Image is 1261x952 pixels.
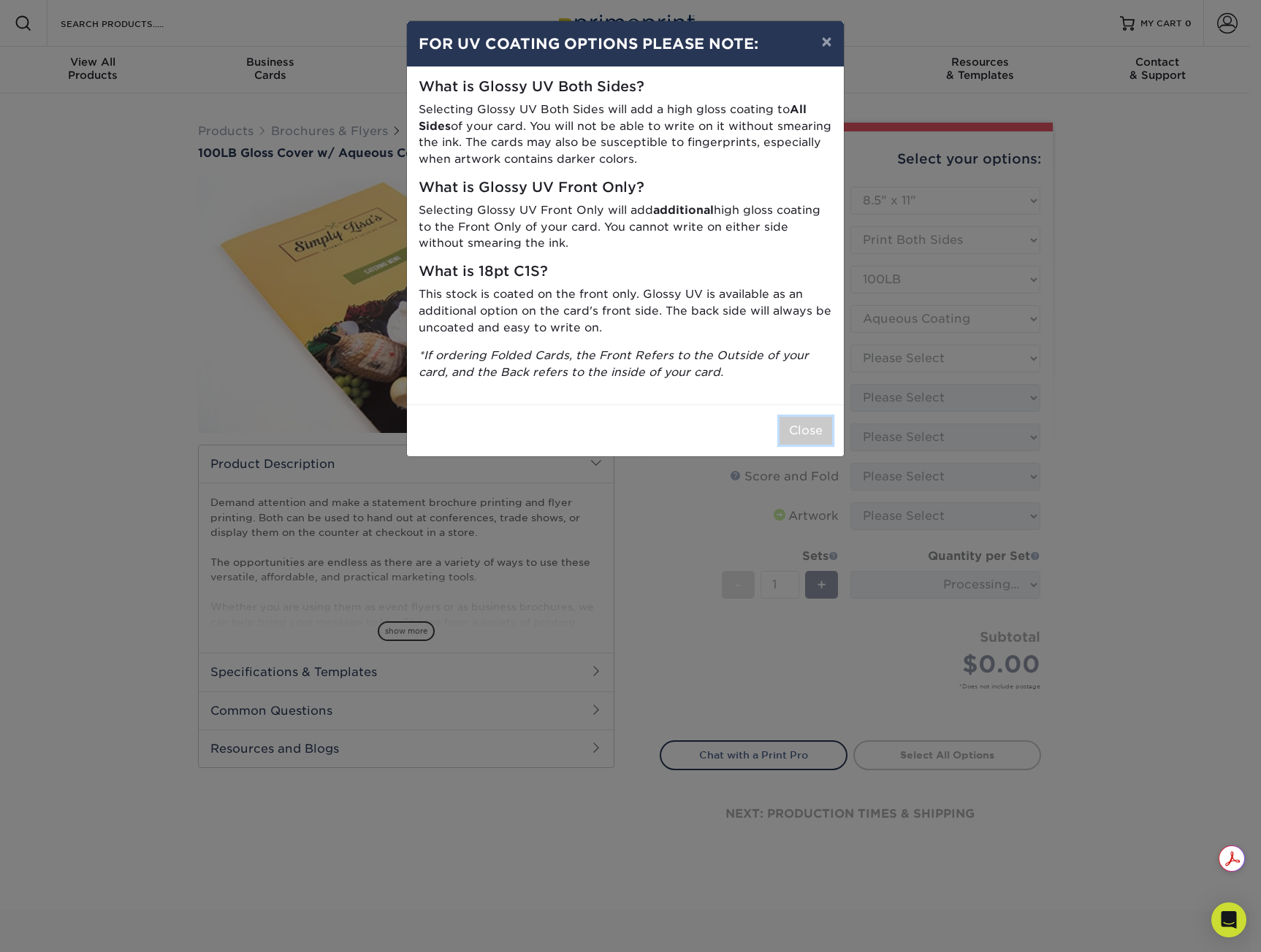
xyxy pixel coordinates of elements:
p: Selecting Glossy UV Both Sides will add a high gloss coating to of your card. You will not be abl... [419,101,832,168]
p: Selecting Glossy UV Front Only will add high gloss coating to the Front Only of your card. You ca... [419,202,832,252]
button: Close [780,417,832,445]
strong: All Sides [419,102,807,133]
strong: additional [653,203,714,217]
h5: What is 18pt C1S? [419,264,832,280]
i: *If ordering Folded Cards, the Front Refers to the Outside of your card, and the Back refers to t... [419,348,809,379]
h5: What is Glossy UV Both Sides? [419,79,832,96]
h4: FOR UV COATING OPTIONS PLEASE NOTE: [419,33,832,55]
p: This stock is coated on the front only. Glossy UV is available as an additional option on the car... [419,286,832,336]
div: Open Intercom Messenger [1211,902,1246,937]
button: × [809,21,843,62]
h5: What is Glossy UV Front Only? [419,180,832,196]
